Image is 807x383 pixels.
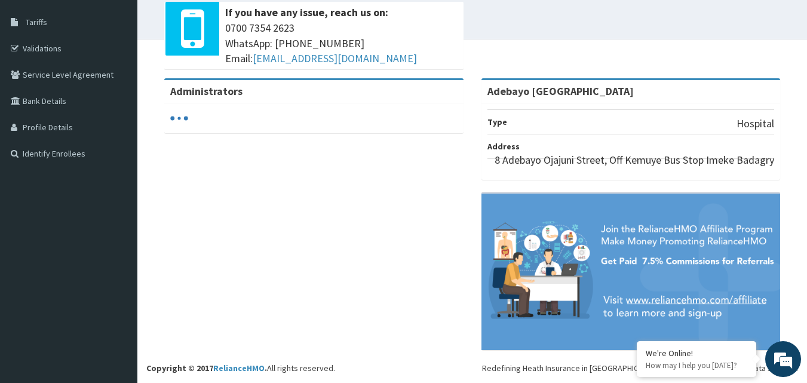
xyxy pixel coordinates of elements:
a: RelianceHMO [213,363,265,373]
p: Hospital [737,116,774,131]
div: Redefining Heath Insurance in [GEOGRAPHIC_DATA] using Telemedicine and Data Science! [482,362,798,374]
span: 0700 7354 2623 WhatsApp: [PHONE_NUMBER] Email: [225,20,458,66]
p: How may I help you today? [646,360,747,370]
div: We're Online! [646,348,747,359]
img: provider-team-banner.png [481,194,781,350]
svg: audio-loading [170,109,188,127]
p: 8 Adebayo Ojajuni Street, Off Kemuye Bus Stop Imeke Badagry [495,152,774,168]
a: [EMAIL_ADDRESS][DOMAIN_NAME] [253,51,417,65]
strong: Copyright © 2017 . [146,363,267,373]
footer: All rights reserved. [137,39,807,383]
span: Tariffs [26,17,47,27]
b: Address [487,141,520,152]
strong: Adebayo [GEOGRAPHIC_DATA] [487,84,634,98]
b: Type [487,117,507,127]
b: Administrators [170,84,243,98]
b: If you have any issue, reach us on: [225,5,388,19]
